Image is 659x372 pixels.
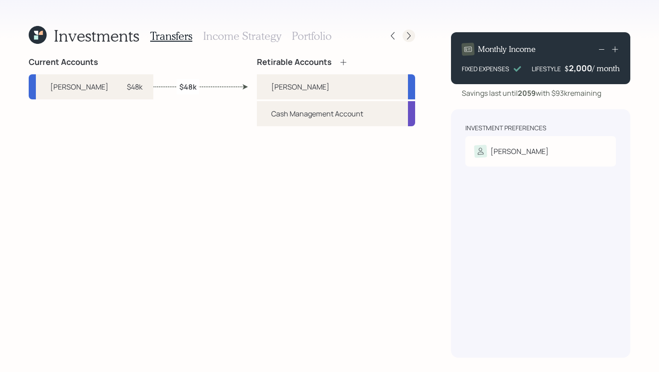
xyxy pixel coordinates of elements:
div: Savings last until with $93k remaining [462,88,601,98]
div: FIXED EXPENSES [462,64,509,73]
h1: Investments [54,26,139,45]
label: $48k [179,81,196,91]
div: [PERSON_NAME] [50,81,108,92]
div: [PERSON_NAME] [490,146,549,157]
h4: Monthly Income [478,44,536,54]
div: Cash Management Account [271,108,363,119]
h4: Retirable Accounts [257,57,332,67]
h4: Current Accounts [29,57,98,67]
h3: Portfolio [292,30,332,43]
div: Investment Preferences [465,124,546,133]
h3: Income Strategy [203,30,281,43]
div: 2,000 [569,63,592,73]
h4: / month [592,64,620,73]
div: $48k [127,81,143,92]
div: [PERSON_NAME] [271,81,329,92]
b: 2059 [518,88,536,98]
h3: Transfers [150,30,192,43]
h4: $ [564,64,569,73]
div: LIFESTYLE [532,64,561,73]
